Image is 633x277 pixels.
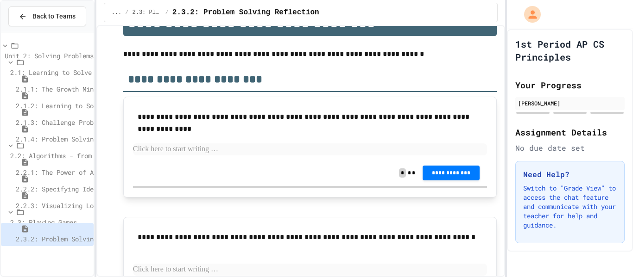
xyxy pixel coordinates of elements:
span: Unit 2: Solving Problems in Computer Science [5,51,168,60]
h1: 1st Period AP CS Principles [515,37,625,63]
h3: Need Help? [523,169,617,180]
span: 2.3.2: Problem Solving Reflection [16,234,138,243]
div: No due date set [515,142,625,154]
h2: Assignment Details [515,126,625,139]
span: 2.3: Playing Games [10,218,77,227]
div: My Account [514,4,543,25]
span: 2.1.2: Learning to Solve Hard Problems [16,101,157,110]
span: 2.2.1: The Power of Algorithms [16,168,127,177]
h2: Your Progress [515,79,625,92]
span: / [125,9,128,16]
span: 2.2.3: Visualizing Logic with Flowcharts [16,201,164,210]
span: Back to Teams [32,12,76,21]
span: 2.1.4: Problem Solving Practice [16,135,131,143]
span: 2.1.1: The Growth Mindset [16,85,108,93]
span: 2.1.3: Challenge Problem - The Bridge [16,118,153,127]
span: 2.3: Playing Games [133,9,162,16]
span: / [165,9,169,16]
span: ... [112,9,122,16]
div: [PERSON_NAME] [518,99,622,107]
span: 2.1: Learning to Solve Hard Problems [10,68,144,77]
span: 2.3.2: Problem Solving Reflection [172,7,319,18]
span: 2.2.2: Specifying Ideas with Pseudocode [16,185,160,193]
button: Back to Teams [8,6,86,26]
p: Switch to "Grade View" to access the chat feature and communicate with your teacher for help and ... [523,184,617,230]
span: 2.2: Algorithms - from Pseudocode to Flowcharts [10,151,184,160]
